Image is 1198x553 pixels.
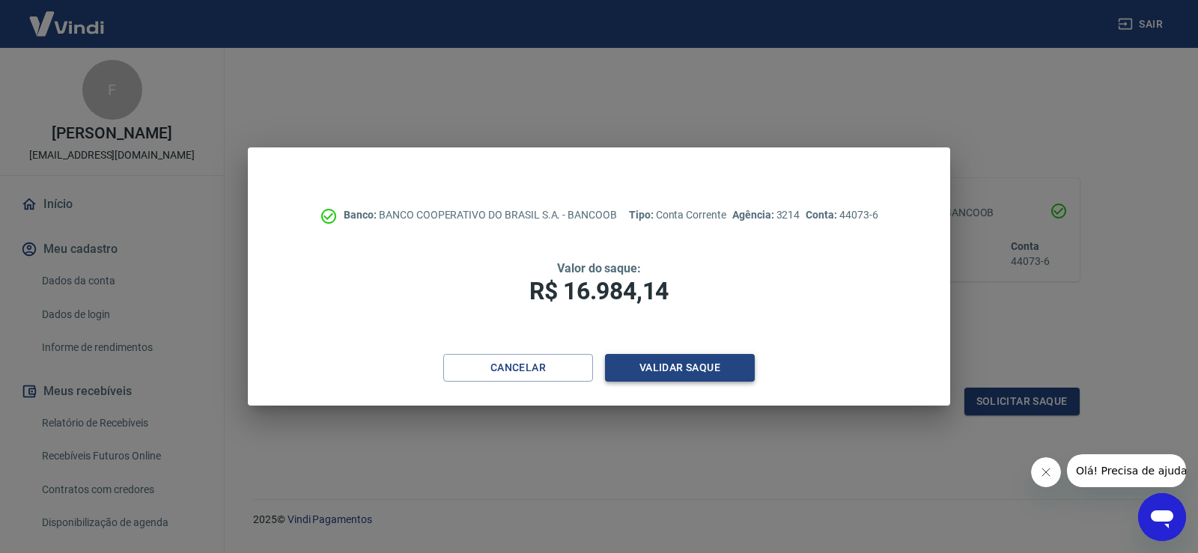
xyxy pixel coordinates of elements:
[629,209,656,221] span: Tipo:
[443,354,593,382] button: Cancelar
[732,209,776,221] span: Agência:
[1138,493,1186,541] iframe: Botão para abrir a janela de mensagens
[344,207,617,223] p: BANCO COOPERATIVO DO BRASIL S.A. - BANCOOB
[1067,454,1186,487] iframe: Mensagem da empresa
[1031,457,1061,487] iframe: Fechar mensagem
[806,207,878,223] p: 44073-6
[732,207,800,223] p: 3214
[9,10,126,22] span: Olá! Precisa de ajuda?
[806,209,839,221] span: Conta:
[557,261,641,275] span: Valor do saque:
[344,209,379,221] span: Banco:
[605,354,755,382] button: Validar saque
[629,207,726,223] p: Conta Corrente
[529,277,669,305] span: R$ 16.984,14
